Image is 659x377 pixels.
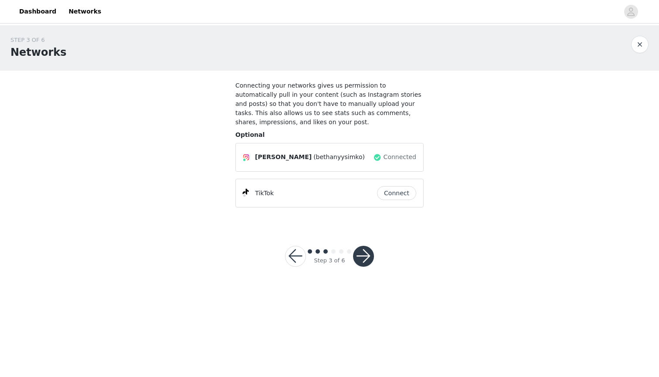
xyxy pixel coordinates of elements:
h1: Networks [10,44,67,60]
div: Step 3 of 6 [314,256,345,265]
div: STEP 3 OF 6 [10,36,67,44]
p: TikTok [255,189,274,198]
a: Networks [63,2,106,21]
span: Optional [235,131,265,138]
div: avatar [627,5,635,19]
span: (bethanyysimko) [313,153,365,162]
button: Connect [377,186,416,200]
img: Instagram Icon [243,154,250,161]
span: Connected [384,153,416,162]
span: [PERSON_NAME] [255,153,312,162]
a: Dashboard [14,2,61,21]
h4: Connecting your networks gives us permission to automatically pull in your content (such as Insta... [235,81,424,127]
